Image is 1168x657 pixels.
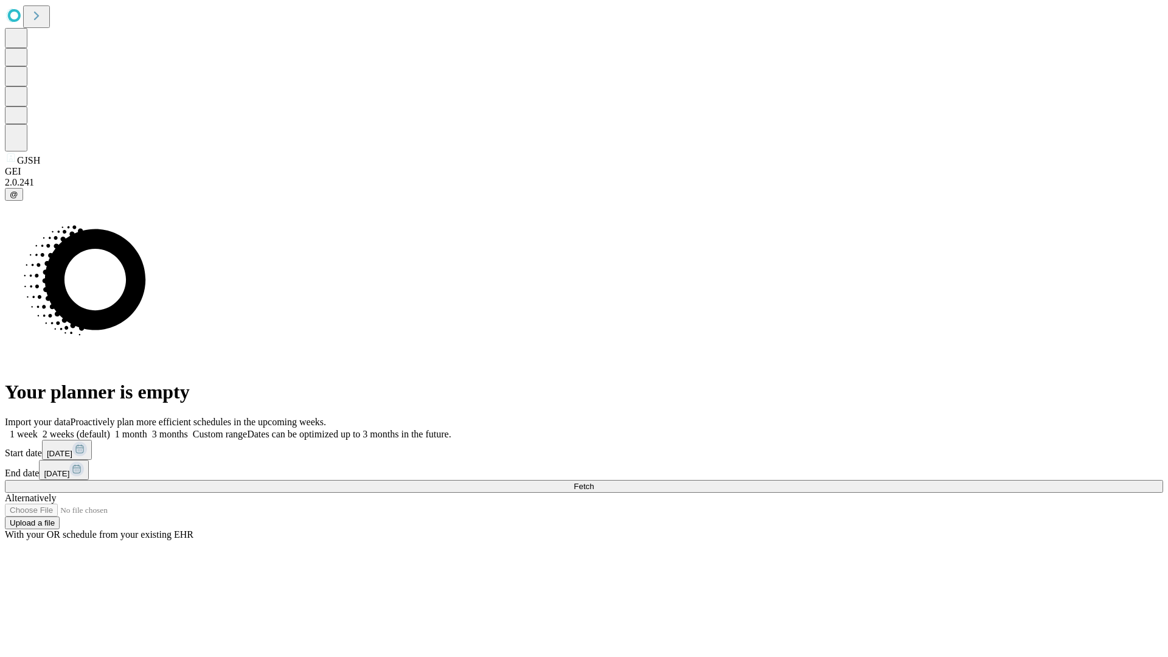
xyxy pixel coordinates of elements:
button: @ [5,188,23,201]
span: [DATE] [47,449,72,458]
span: 2 weeks (default) [43,429,110,439]
span: Import your data [5,417,71,427]
div: Start date [5,440,1163,460]
span: Custom range [193,429,247,439]
span: 3 months [152,429,188,439]
button: [DATE] [39,460,89,480]
button: [DATE] [42,440,92,460]
div: 2.0.241 [5,177,1163,188]
span: Dates can be optimized up to 3 months in the future. [247,429,451,439]
span: With your OR schedule from your existing EHR [5,529,193,540]
h1: Your planner is empty [5,381,1163,403]
div: End date [5,460,1163,480]
button: Fetch [5,480,1163,493]
span: 1 month [115,429,147,439]
span: [DATE] [44,469,69,478]
span: Alternatively [5,493,56,503]
button: Upload a file [5,516,60,529]
span: Fetch [574,482,594,491]
div: GEI [5,166,1163,177]
span: GJSH [17,155,40,165]
span: 1 week [10,429,38,439]
span: @ [10,190,18,199]
span: Proactively plan more efficient schedules in the upcoming weeks. [71,417,326,427]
